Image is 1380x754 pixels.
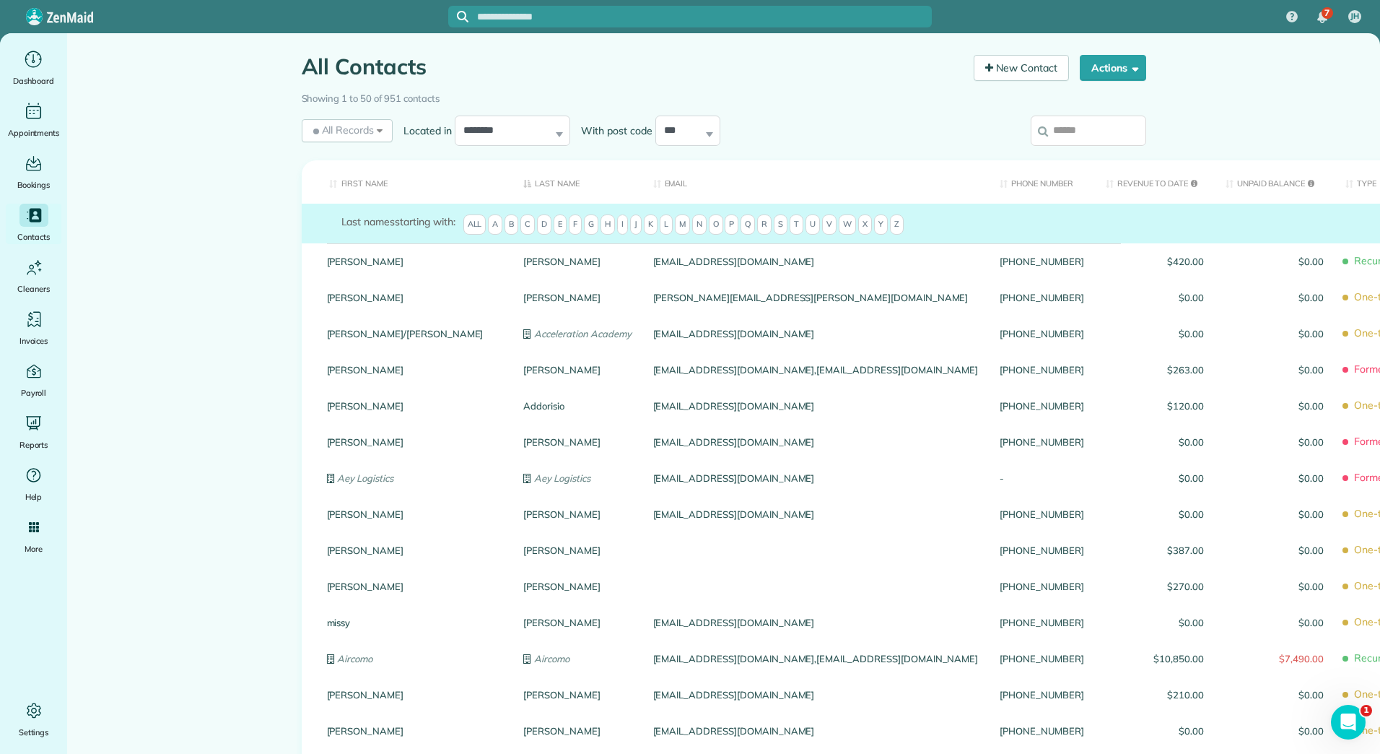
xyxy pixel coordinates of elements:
[1226,401,1324,411] span: $0.00
[1106,509,1204,519] span: $0.00
[630,214,642,235] span: J
[709,214,723,235] span: O
[523,690,631,700] a: [PERSON_NAME]
[642,641,990,677] div: [EMAIL_ADDRESS][DOMAIN_NAME],[EMAIL_ADDRESS][DOMAIN_NAME]
[642,496,990,532] div: [EMAIL_ADDRESS][DOMAIN_NAME]
[6,100,61,140] a: Appointments
[1106,329,1204,339] span: $0.00
[570,123,655,138] label: With post code
[327,401,502,411] a: [PERSON_NAME]
[523,545,631,555] a: [PERSON_NAME]
[1226,292,1324,303] span: $0.00
[21,386,47,400] span: Payroll
[989,496,1094,532] div: [PHONE_NUMBER]
[302,55,964,79] h1: All Contacts
[644,214,658,235] span: K
[523,726,631,736] a: [PERSON_NAME]
[989,460,1094,496] div: -
[1226,256,1324,266] span: $0.00
[642,424,990,460] div: [EMAIL_ADDRESS][DOMAIN_NAME]
[6,256,61,296] a: Cleaners
[1226,509,1324,519] span: $0.00
[302,86,1146,106] div: Showing 1 to 50 of 951 contacts
[805,214,820,235] span: U
[327,509,502,519] a: [PERSON_NAME]
[642,604,990,641] div: [EMAIL_ADDRESS][DOMAIN_NAME]
[327,329,502,339] a: [PERSON_NAME]/[PERSON_NAME]
[327,292,502,303] a: [PERSON_NAME]
[642,243,990,279] div: [EMAIL_ADDRESS][DOMAIN_NAME]
[327,617,502,628] a: missy
[1324,7,1329,19] span: 7
[6,204,61,244] a: Contacts
[1106,365,1204,375] span: $263.00
[774,214,787,235] span: S
[1215,160,1335,204] th: Unpaid Balance: activate to sort column ascending
[642,352,990,388] div: [EMAIL_ADDRESS][DOMAIN_NAME],[EMAIL_ADDRESS][DOMAIN_NAME]
[839,214,856,235] span: W
[989,677,1094,713] div: [PHONE_NUMBER]
[523,256,631,266] a: [PERSON_NAME]
[725,214,738,235] span: P
[8,126,60,140] span: Appointments
[25,542,43,556] span: More
[989,641,1094,677] div: [PHONE_NUMBER]
[989,160,1094,204] th: Phone number: activate to sort column ascending
[554,214,567,235] span: E
[327,726,502,736] a: [PERSON_NAME]
[341,215,396,228] span: Last names
[1226,690,1324,700] span: $0.00
[601,214,615,235] span: H
[534,328,631,339] em: Acceleration Academy
[6,360,61,400] a: Payroll
[1106,726,1204,736] span: $0.00
[1106,690,1204,700] span: $210.00
[989,279,1094,316] div: [PHONE_NUMBER]
[989,713,1094,749] div: [PHONE_NUMBER]
[523,329,631,339] a: Acceleration Academy
[341,214,455,229] label: starting with:
[327,581,502,591] a: [PERSON_NAME]
[989,532,1094,568] div: [PHONE_NUMBER]
[642,388,990,424] div: [EMAIL_ADDRESS][DOMAIN_NAME]
[523,581,631,591] a: [PERSON_NAME]
[989,604,1094,641] div: [PHONE_NUMBER]
[890,214,904,235] span: Z
[19,725,49,740] span: Settings
[642,460,990,496] div: [EMAIL_ADDRESS][DOMAIN_NAME]
[642,713,990,749] div: [EMAIL_ADDRESS][DOMAIN_NAME]
[822,214,837,235] span: V
[642,316,990,352] div: [EMAIL_ADDRESS][DOMAIN_NAME]
[989,316,1094,352] div: [PHONE_NUMBER]
[1106,473,1204,483] span: $0.00
[642,677,990,713] div: [EMAIL_ADDRESS][DOMAIN_NAME]
[1106,401,1204,411] span: $120.00
[302,160,513,204] th: First Name: activate to sort column ascending
[505,214,518,235] span: B
[1226,545,1324,555] span: $0.00
[1095,160,1215,204] th: Revenue to Date: activate to sort column ascending
[874,214,888,235] span: Y
[327,437,502,447] a: [PERSON_NAME]
[1226,473,1324,483] span: $0.00
[675,214,690,235] span: M
[1080,55,1146,81] button: Actions
[569,214,582,235] span: F
[327,690,502,700] a: [PERSON_NAME]
[488,214,502,235] span: A
[327,365,502,375] a: [PERSON_NAME]
[1106,256,1204,266] span: $420.00
[534,653,569,664] em: Aircomo
[757,214,772,235] span: R
[523,365,631,375] a: [PERSON_NAME]
[457,11,468,22] svg: Focus search
[6,48,61,88] a: Dashboard
[1350,11,1359,22] span: JH
[790,214,803,235] span: T
[989,243,1094,279] div: [PHONE_NUMBER]
[448,11,468,22] button: Focus search
[1226,654,1324,664] span: $7,490.00
[6,412,61,452] a: Reports
[6,699,61,740] a: Settings
[989,424,1094,460] div: [PHONE_NUMBER]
